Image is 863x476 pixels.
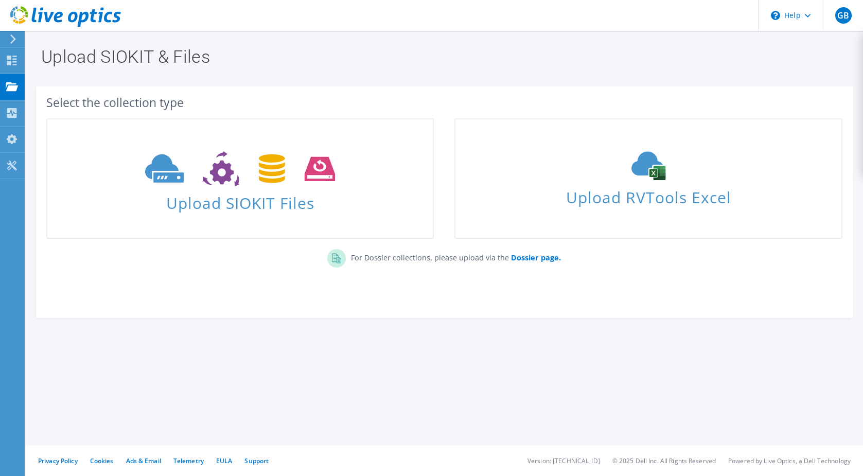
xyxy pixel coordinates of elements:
[46,97,842,108] div: Select the collection type
[90,456,114,465] a: Cookies
[216,456,232,465] a: EULA
[509,253,561,262] a: Dossier page.
[771,11,780,20] svg: \n
[126,456,161,465] a: Ads & Email
[47,189,433,211] span: Upload SIOKIT Files
[835,7,852,24] span: GB
[46,118,434,239] a: Upload SIOKIT Files
[38,456,78,465] a: Privacy Policy
[346,249,561,263] p: For Dossier collections, please upload via the
[511,253,561,262] b: Dossier page.
[173,456,204,465] a: Telemetry
[728,456,851,465] li: Powered by Live Optics, a Dell Technology
[527,456,600,465] li: Version: [TECHNICAL_ID]
[41,48,842,65] h1: Upload SIOKIT & Files
[612,456,716,465] li: © 2025 Dell Inc. All Rights Reserved
[455,184,841,206] span: Upload RVTools Excel
[244,456,269,465] a: Support
[454,118,842,239] a: Upload RVTools Excel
